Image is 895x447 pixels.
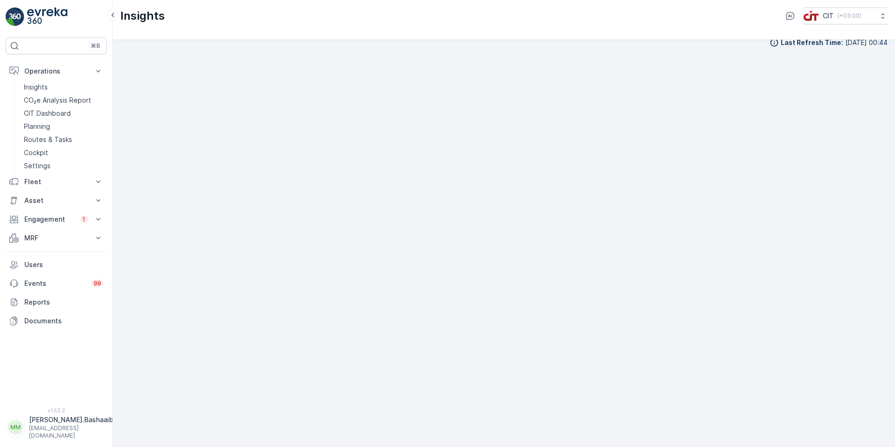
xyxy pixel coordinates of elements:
p: [EMAIL_ADDRESS][DOMAIN_NAME] [29,425,113,440]
a: Events99 [6,274,107,293]
span: v 1.52.2 [6,408,107,413]
p: 1 [82,216,86,223]
p: [DATE] 00:44 [845,38,888,47]
p: Insights [24,82,48,92]
p: ( +03:00 ) [837,12,861,20]
p: Cockpit [24,148,48,157]
p: ⌘B [91,42,100,50]
button: Operations [6,62,107,81]
p: MRF [24,233,88,243]
button: MM[PERSON_NAME].Bashaaib[EMAIL_ADDRESS][DOMAIN_NAME] [6,415,107,440]
p: CO₂e Analysis Report [24,96,91,105]
p: Planning [24,122,50,131]
button: CIT(+03:00) [803,7,888,24]
div: MM [8,420,23,435]
a: Users [6,255,107,274]
p: Users [24,260,103,269]
p: CIT [823,11,834,21]
a: Planning [20,120,107,133]
button: Fleet [6,172,107,191]
a: Cockpit [20,146,107,159]
img: logo [6,7,24,26]
p: Routes & Tasks [24,135,72,144]
button: Asset [6,191,107,210]
p: CIT Dashboard [24,109,71,118]
a: CIT Dashboard [20,107,107,120]
p: Engagement [24,215,75,224]
img: cit-logo_pOk6rL0.png [803,11,819,21]
p: Events [24,279,86,288]
button: Engagement1 [6,210,107,229]
p: 99 [94,280,101,287]
a: Insights [20,81,107,94]
p: Operations [24,67,88,76]
p: Documents [24,316,103,326]
p: Asset [24,196,88,205]
p: Reports [24,298,103,307]
a: Reports [6,293,107,312]
img: logo_light-DOdMpM7g.png [27,7,67,26]
p: Settings [24,161,51,171]
p: [PERSON_NAME].Bashaaib [29,415,113,425]
a: Settings [20,159,107,172]
a: CO₂e Analysis Report [20,94,107,107]
p: Fleet [24,177,88,186]
a: Documents [6,312,107,330]
a: Routes & Tasks [20,133,107,146]
button: MRF [6,229,107,247]
p: Insights [120,8,165,23]
p: Last Refresh Time : [781,38,843,47]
